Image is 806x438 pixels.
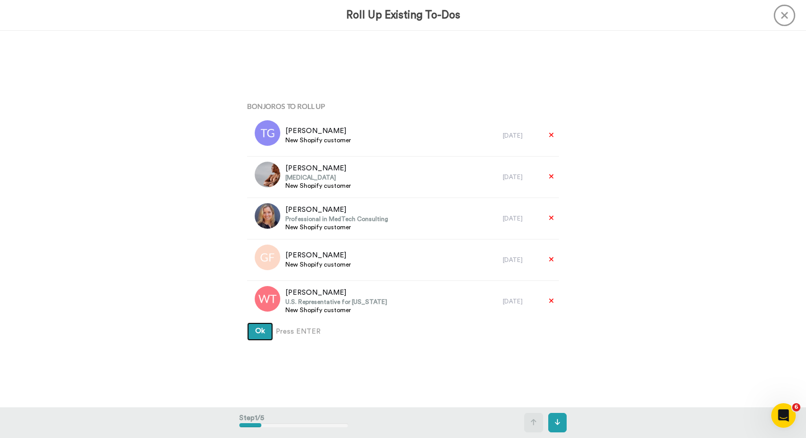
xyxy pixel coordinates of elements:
[276,326,321,337] span: Press ENTER
[346,9,460,21] h3: Roll Up Existing To-Dos
[771,403,796,428] iframe: Intercom live chat
[285,250,351,260] span: [PERSON_NAME]
[503,173,539,181] div: [DATE]
[285,288,387,298] span: [PERSON_NAME]
[503,297,539,305] div: [DATE]
[285,205,388,215] span: [PERSON_NAME]
[285,136,351,144] span: New Shopify customer
[285,260,351,269] span: New Shopify customer
[285,306,387,314] span: New Shopify customer
[503,132,539,140] div: [DATE]
[285,182,351,190] span: New Shopify customer
[503,214,539,223] div: [DATE]
[255,286,280,312] img: wt.png
[285,173,351,182] span: [MEDICAL_DATA]
[255,203,280,229] img: a52e1135-692a-4f76-b180-c1e18282bc63.jpg
[285,223,388,231] span: New Shopify customer
[239,408,348,437] div: Step 1 / 5
[255,327,265,335] span: Ok
[247,322,273,341] button: Ok
[255,245,280,270] img: gf.png
[285,298,387,306] span: U.S. Representative for [US_STATE]
[285,215,388,223] span: Professional in MedTech Consulting
[792,403,800,411] span: 6
[503,256,539,264] div: [DATE]
[285,126,351,136] span: [PERSON_NAME]
[255,162,280,187] img: 440555d6-2b96-48ac-99fc-8e318d4fe055.jpg
[285,163,351,173] span: [PERSON_NAME]
[255,120,280,146] img: tg.png
[247,102,559,110] h4: Bonjoros To Roll Up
